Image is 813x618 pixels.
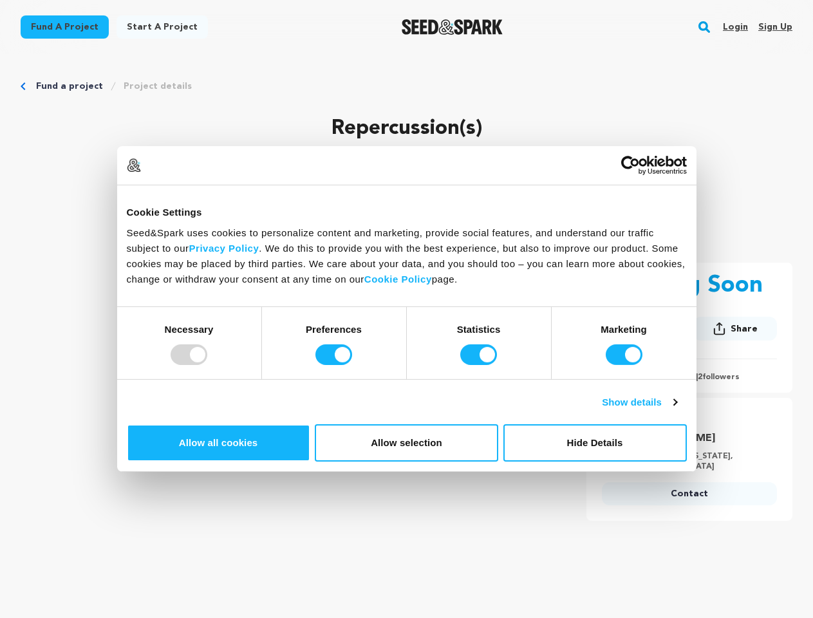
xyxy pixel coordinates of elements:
[21,170,792,185] p: Drama, Sci-Fi
[402,19,503,35] a: Seed&Spark Homepage
[21,154,792,170] p: [GEOGRAPHIC_DATA], [US_STATE] | Film Short
[731,323,758,335] span: Share
[189,242,259,253] a: Privacy Policy
[602,482,777,505] a: Contact
[723,17,748,37] a: Login
[402,19,503,35] img: Seed&Spark Logo Dark Mode
[693,317,777,341] button: Share
[693,317,777,346] span: Share
[601,323,647,334] strong: Marketing
[306,323,362,334] strong: Preferences
[21,15,109,39] a: Fund a project
[602,395,677,410] a: Show details
[21,113,792,144] p: Repercussion(s)
[364,273,432,284] a: Cookie Policy
[21,80,792,93] div: Breadcrumb
[315,424,498,462] button: Allow selection
[117,15,208,39] a: Start a project
[628,451,769,472] p: 0 Campaigns | [US_STATE], [GEOGRAPHIC_DATA]
[127,225,687,286] div: Seed&Spark uses cookies to personalize content and marketing, provide social features, and unders...
[628,431,769,446] a: Goto Nerrie Kelsey profile
[574,156,687,175] a: Usercentrics Cookiebot - opens in a new window
[36,80,103,93] a: Fund a project
[503,424,687,462] button: Hide Details
[165,323,214,334] strong: Necessary
[127,158,141,173] img: logo
[698,373,702,381] span: 2
[758,17,792,37] a: Sign up
[127,205,687,220] div: Cookie Settings
[124,80,192,93] a: Project details
[127,424,310,462] button: Allow all cookies
[457,323,501,334] strong: Statistics
[98,196,715,242] p: Nowadays, it can seem like taking extreme action is the only option available when we're confront...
